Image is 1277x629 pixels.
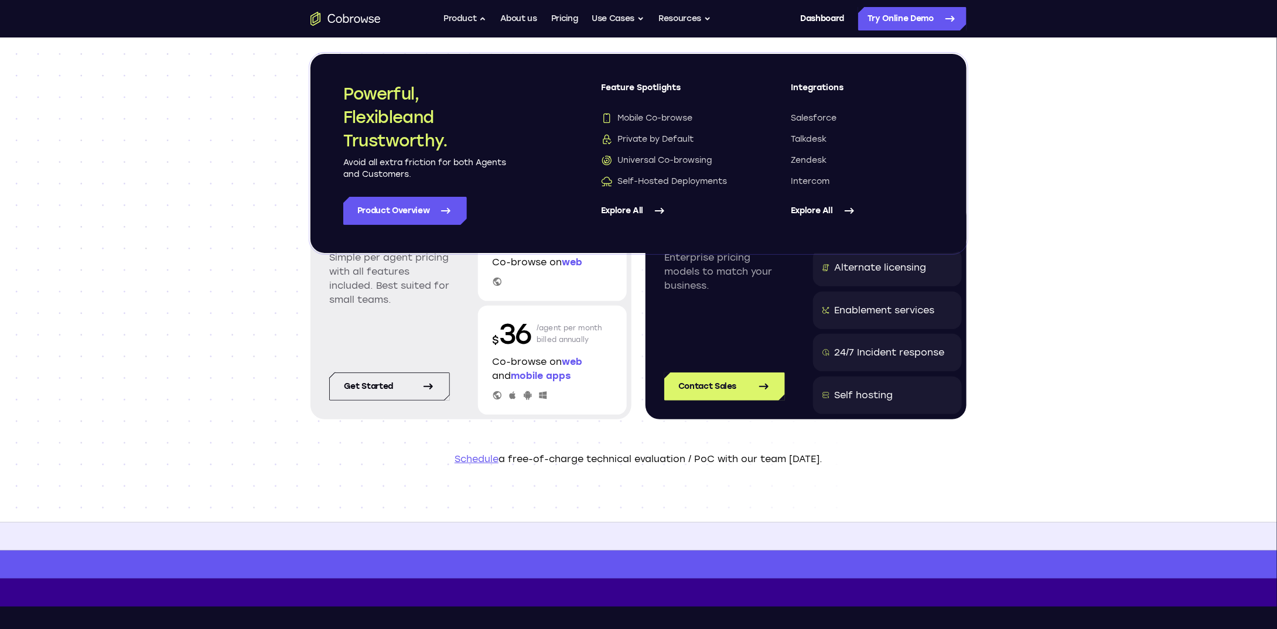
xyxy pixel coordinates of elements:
button: Product [443,7,487,30]
a: Salesforce [791,112,934,124]
span: Feature Spotlights [601,82,744,103]
p: Enterprise pricing models to match your business. [664,251,785,293]
span: Mobile Co-browse [601,112,692,124]
span: Salesforce [791,112,836,124]
a: Dashboard [800,7,844,30]
a: Universal Co-browsingUniversal Co-browsing [601,155,744,166]
div: Self hosting [834,388,893,402]
img: Universal Co-browsing [601,155,613,166]
img: Self-Hosted Deployments [601,176,613,187]
a: Try Online Demo [858,7,967,30]
button: Resources [658,7,711,30]
a: Product Overview [343,197,467,225]
span: Intercom [791,176,829,187]
img: Private by Default [601,134,613,145]
div: Enablement services [834,303,934,317]
p: Co-browse on and [492,355,613,383]
p: a free-of-charge technical evaluation / PoC with our team [DATE]. [310,452,967,466]
a: Explore All [601,197,744,225]
span: Universal Co-browsing [601,155,712,166]
a: Private by DefaultPrivate by Default [601,134,744,145]
a: About us [501,7,537,30]
a: Schedule [455,453,498,464]
span: Integrations [791,82,934,103]
a: Talkdesk [791,134,934,145]
h2: Powerful, Flexible and Trustworthy. [343,82,507,152]
button: Use Cases [592,7,644,30]
a: Intercom [791,176,934,187]
img: Mobile Co-browse [601,112,613,124]
a: Zendesk [791,155,934,166]
a: Pricing [551,7,578,30]
p: /agent per month billed annually [537,315,602,353]
span: web [562,257,582,268]
span: Talkdesk [791,134,827,145]
span: $ [492,334,499,347]
a: Get started [329,372,450,401]
p: Avoid all extra friction for both Agents and Customers. [343,157,507,180]
span: Zendesk [791,155,827,166]
div: Alternate licensing [834,261,926,275]
a: Self-Hosted DeploymentsSelf-Hosted Deployments [601,176,744,187]
span: mobile apps [511,370,571,381]
span: web [562,356,582,367]
span: Self-Hosted Deployments [601,176,727,187]
p: 36 [492,315,532,353]
div: 24/7 Incident response [834,346,944,360]
span: Private by Default [601,134,694,145]
a: Explore All [791,197,934,225]
p: Simple per agent pricing with all features included. Best suited for small teams. [329,251,450,307]
a: Contact Sales [664,372,785,401]
a: Mobile Co-browseMobile Co-browse [601,112,744,124]
p: Co-browse on [492,255,613,269]
a: Go to the home page [310,12,381,26]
